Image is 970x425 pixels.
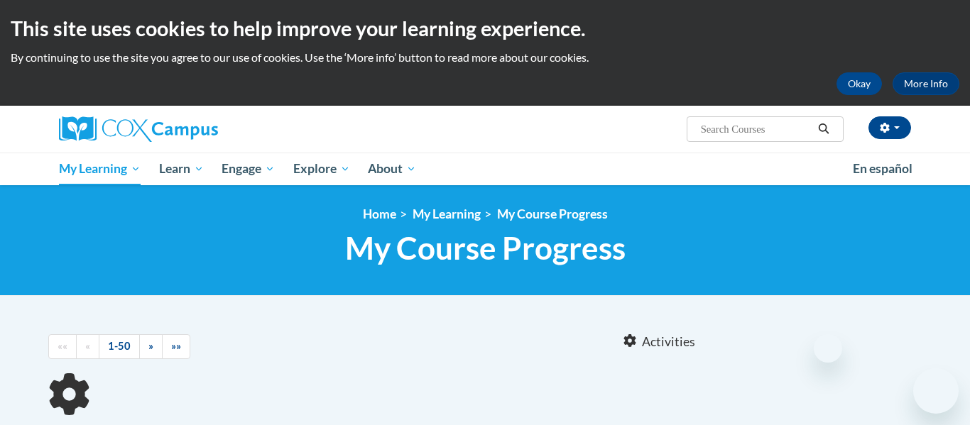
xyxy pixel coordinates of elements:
[159,160,204,177] span: Learn
[171,340,181,352] span: »»
[813,121,834,138] button: Search
[814,334,842,363] iframe: Close message
[413,206,481,221] a: My Learning
[853,161,912,176] span: En español
[368,160,416,177] span: About
[642,334,695,350] span: Activities
[150,153,213,185] a: Learn
[913,368,959,414] iframe: Button to launch messaging window
[363,206,396,221] a: Home
[139,334,163,359] a: Next
[148,340,153,352] span: »
[59,116,329,142] a: Cox Campus
[99,334,140,359] a: 1-50
[50,153,150,185] a: My Learning
[59,116,218,142] img: Cox Campus
[48,334,77,359] a: Begining
[222,160,275,177] span: Engage
[76,334,99,359] a: Previous
[58,340,67,352] span: ««
[11,50,959,65] p: By continuing to use the site you agree to our use of cookies. Use the ‘More info’ button to read...
[59,160,141,177] span: My Learning
[293,160,350,177] span: Explore
[11,14,959,43] h2: This site uses cookies to help improve your learning experience.
[38,153,932,185] div: Main menu
[85,340,90,352] span: «
[497,206,608,221] a: My Course Progress
[699,121,813,138] input: Search Courses
[844,154,922,184] a: En español
[212,153,284,185] a: Engage
[345,229,626,267] span: My Course Progress
[837,72,882,95] button: Okay
[893,72,959,95] a: More Info
[284,153,359,185] a: Explore
[162,334,190,359] a: End
[359,153,426,185] a: About
[868,116,911,139] button: Account Settings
